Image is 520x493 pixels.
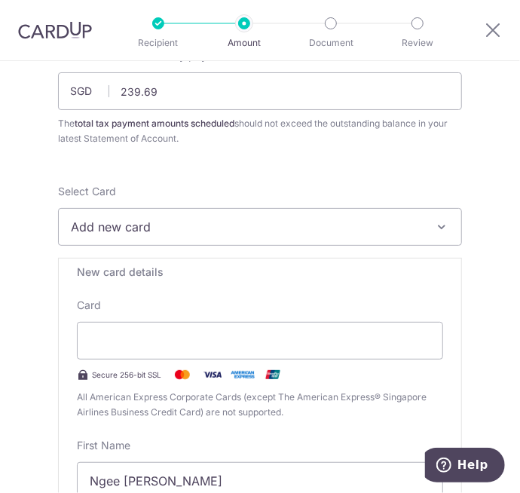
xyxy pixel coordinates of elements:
[128,35,188,51] p: Recipient
[92,369,161,381] span: Secure 256-bit SSL
[301,35,361,51] p: Document
[77,298,101,313] label: Card
[58,72,462,110] input: 0.00
[214,35,274,51] p: Amount
[77,438,130,453] label: First Name
[258,366,288,384] img: .alt.unionpay
[387,35,448,51] p: Review
[70,84,109,99] span: SGD
[197,366,228,384] img: Visa
[58,116,462,146] div: The should not exceed the outstanding balance in your latest Statement of Account.
[167,366,197,384] img: Mastercard
[90,332,430,350] iframe: Secure card payment input frame
[71,218,428,236] span: Add new card
[58,185,116,198] span: translation missing: en.payables.payment_networks.credit_card.summary.labels.select_card
[77,390,443,420] span: All American Express Corporate Cards (except The American Express® Singapore Airlines Business Cr...
[77,265,443,280] div: New card details
[228,366,258,384] img: .alt.amex
[425,448,505,485] iframe: Opens a widget where you can find more information
[58,208,462,246] button: Add new card
[75,118,234,129] b: total tax payment amounts scheduled
[18,21,92,39] img: CardUp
